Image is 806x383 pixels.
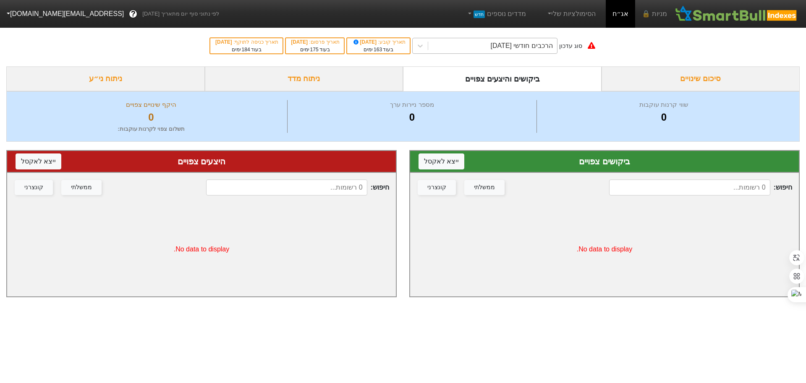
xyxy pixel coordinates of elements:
[131,8,136,20] span: ?
[205,66,403,91] div: ניתוח מדד
[427,183,446,192] div: קונצרני
[24,183,43,192] div: קונצרני
[290,38,340,46] div: תאריך פרסום :
[418,180,456,195] button: קונצרני
[290,46,340,53] div: בעוד ימים
[602,66,800,91] div: סיכום שינויים
[609,180,770,195] input: 0 רשומות...
[351,46,406,53] div: בעוד ימים
[539,110,789,125] div: 0
[215,38,278,46] div: תאריך כניסה לתוקף :
[474,11,485,18] span: חדש
[352,39,378,45] span: [DATE]
[290,100,534,110] div: מספר ניירות ערך
[15,180,53,195] button: קונצרני
[17,125,285,133] div: תשלום צפוי לקרנות עוקבות :
[61,180,102,195] button: ממשלתי
[206,180,367,195] input: 0 רשומות...
[6,66,205,91] div: ניתוח ני״ע
[374,47,382,53] span: 163
[403,66,602,91] div: ביקושים והיצעים צפויים
[17,110,285,125] div: 0
[215,46,278,53] div: בעוד ימים
[7,202,396,296] div: No data to display.
[419,155,790,168] div: ביקושים צפויים
[609,180,792,195] span: חיפוש :
[474,183,495,192] div: ממשלתי
[419,153,464,169] button: ייצא לאקסל
[17,100,285,110] div: היקף שינויים צפויים
[464,180,505,195] button: ממשלתי
[206,180,389,195] span: חיפוש :
[16,155,387,168] div: היצעים צפויים
[142,10,219,18] span: לפי נתוני סוף יום מתאריך [DATE]
[559,42,582,50] div: סוג עדכון
[351,38,406,46] div: תאריך קובע :
[310,47,319,53] span: 175
[291,39,309,45] span: [DATE]
[543,5,599,22] a: הסימולציות שלי
[215,39,233,45] span: [DATE]
[410,202,799,296] div: No data to display.
[16,153,61,169] button: ייצא לאקסל
[463,5,529,22] a: מדדים נוספיםחדש
[290,110,534,125] div: 0
[674,5,799,22] img: SmartBull
[71,183,92,192] div: ממשלתי
[539,100,789,110] div: שווי קרנות עוקבות
[242,47,250,53] span: 184
[490,41,552,51] div: הרכבים חודשי [DATE]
